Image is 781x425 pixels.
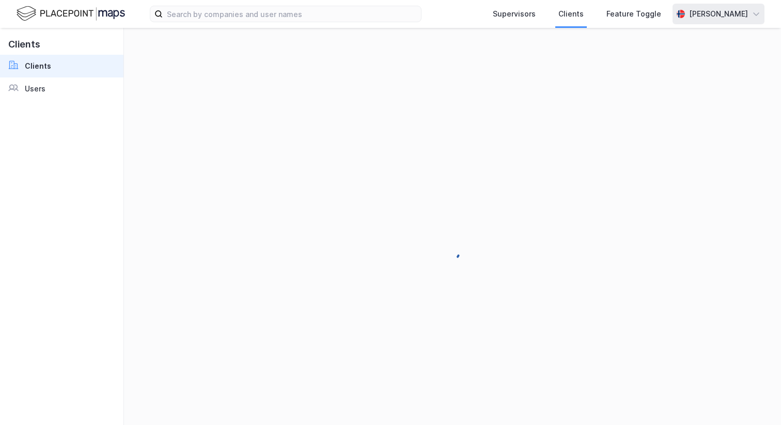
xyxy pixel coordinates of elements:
[17,5,125,23] img: logo.f888ab2527a4732fd821a326f86c7f29.svg
[163,6,421,22] input: Search by companies and user names
[689,8,748,20] div: [PERSON_NAME]
[558,8,584,20] div: Clients
[25,60,51,72] div: Clients
[729,375,781,425] iframe: Chat Widget
[493,8,536,20] div: Supervisors
[606,8,661,20] div: Feature Toggle
[729,375,781,425] div: Kontrollprogram for chat
[25,83,45,95] div: Users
